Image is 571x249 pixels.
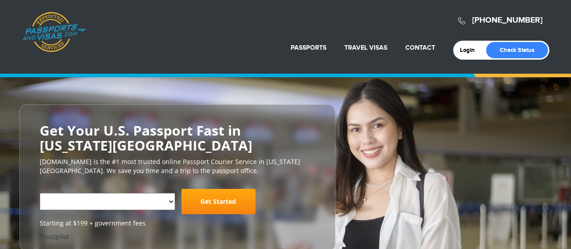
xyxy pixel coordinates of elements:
[486,42,548,58] a: Check Status
[181,189,255,214] a: Get Started
[405,44,435,52] a: Contact
[460,47,481,54] a: Login
[291,44,326,52] a: Passports
[22,12,86,52] a: Passports & [DOMAIN_NAME]
[40,157,315,175] p: [DOMAIN_NAME] is the #1 most trusted online Passport Courier Service in [US_STATE][GEOGRAPHIC_DAT...
[40,232,69,241] a: Trustpilot
[40,123,315,153] h2: Get Your U.S. Passport Fast in [US_STATE][GEOGRAPHIC_DATA]
[40,219,315,228] span: Starting at $199 + government fees
[472,15,543,25] a: [PHONE_NUMBER]
[344,44,387,52] a: Travel Visas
